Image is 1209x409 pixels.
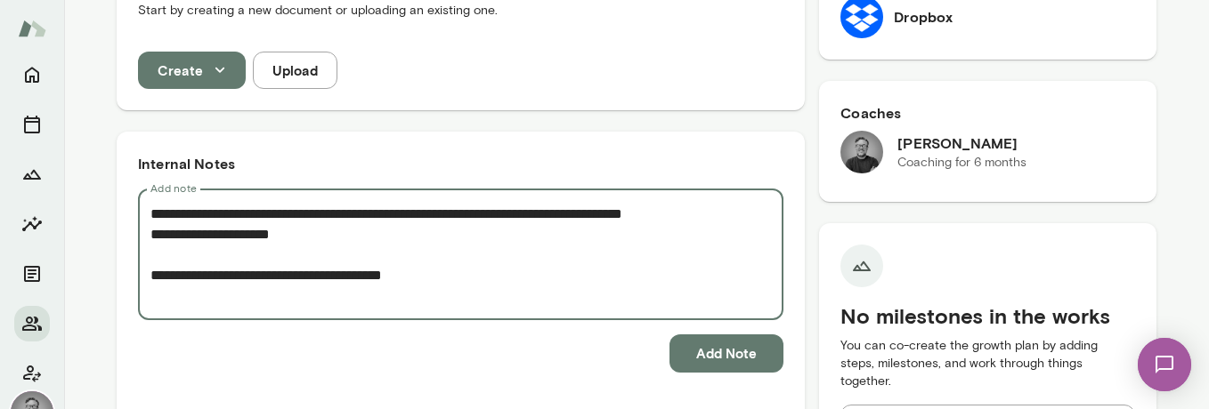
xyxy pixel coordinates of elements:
button: Documents [14,256,50,292]
h6: Coaches [840,102,1135,124]
button: Add Note [669,334,783,372]
img: Dane Howard [840,131,883,173]
button: Client app [14,356,50,391]
button: Growth Plan [14,156,50,192]
h5: No milestones in the works [840,301,1135,330]
button: Home [14,57,50,92]
button: Upload [253,52,337,89]
p: You can co-create the growth plan by adding steps, milestones, and work through things together. [840,337,1135,390]
button: Insights [14,206,50,242]
button: Sessions [14,107,50,142]
h6: Dropbox [894,6,953,28]
button: Create [138,52,246,89]
img: Mento [18,12,46,45]
label: Add note [150,180,197,196]
h6: [PERSON_NAME] [897,132,1026,154]
h6: Internal Notes [138,153,783,174]
p: Coaching for 6 months [897,154,1026,172]
p: Start by creating a new document or uploading an existing one. [138,2,783,20]
button: Members [14,306,50,341]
